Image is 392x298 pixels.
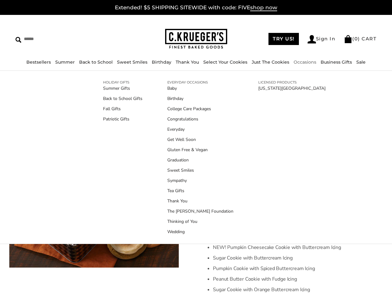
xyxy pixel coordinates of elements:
a: Bestsellers [26,59,51,65]
img: C.KRUEGER'S [165,29,227,49]
span: 0 [354,36,358,42]
li: Sugar Cookie with Buttercream Icing [213,253,361,263]
a: LICENSED PRODUCTS [258,79,326,85]
a: Gluten Free & Vegan [167,147,233,153]
a: Back to School Gifts [103,95,142,102]
a: Congratulations [167,116,233,122]
a: Sweet Smiles [167,167,233,174]
a: Fall Gifts [103,106,142,112]
a: Wedding [167,228,233,235]
li: Sugar Cookie with Orange Buttercream Icing [213,284,361,295]
a: Birthday [152,59,171,65]
a: Graduation [167,157,233,163]
a: Just The Cookies [252,59,289,65]
a: Select Your Cookies [203,59,247,65]
a: Sweet Smiles [117,59,147,65]
a: Back to School [79,59,113,65]
li: Peanut Butter Cookie with Fudge Icing [213,274,361,284]
a: (0) CART [344,36,376,42]
a: Get Well Soon [167,136,233,143]
a: College Care Packages [167,106,233,112]
a: Tea Gifts [167,187,233,194]
li: Pumpkin Cookie with Spiced Buttercream Icing [213,263,361,274]
a: Sale [356,59,366,65]
a: The [PERSON_NAME] Foundation [167,208,233,214]
a: Occasions [294,59,316,65]
input: Search [16,34,98,44]
a: Sign In [308,35,336,43]
a: Summer [55,59,75,65]
a: Thinking of You [167,218,233,225]
a: Baby [167,85,233,92]
img: Account [308,35,316,43]
a: Business Gifts [321,59,352,65]
a: Birthday [167,95,233,102]
img: Search [16,37,21,43]
a: Patriotic Gifts [103,116,142,122]
a: Sympathy [167,177,233,184]
a: Summer Gifts [103,85,142,92]
a: HOLIDAY GIFTS [103,79,142,85]
a: TRY US! [268,33,299,45]
a: Extended! $5 SHIPPING SITEWIDE with code: FIVEshop now [115,4,277,11]
img: Bag [344,35,352,43]
a: [US_STATE][GEOGRAPHIC_DATA] [258,85,326,92]
a: Thank You [176,59,199,65]
a: Thank You [167,198,233,204]
a: EVERYDAY OCCASIONS [167,79,233,85]
a: Everyday [167,126,233,133]
li: NEW! Pumpkin Cheesecake Cookie with Buttercream Icing [213,242,361,253]
span: shop now [250,4,277,11]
